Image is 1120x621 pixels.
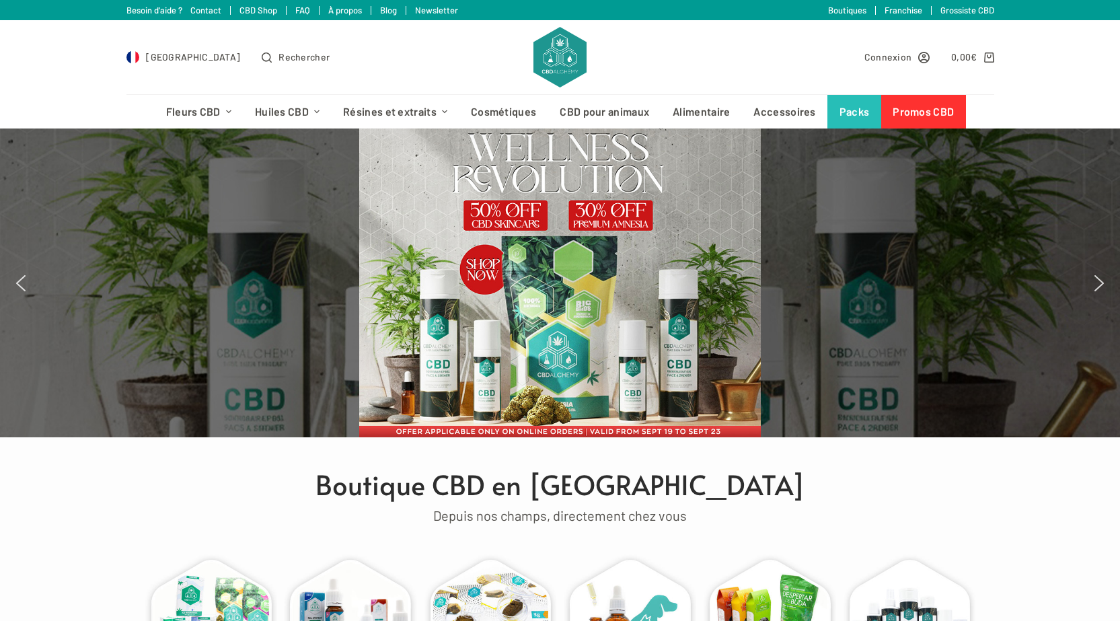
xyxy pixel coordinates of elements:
a: Newsletter [415,5,458,15]
a: Connexion [864,49,930,65]
a: Panier d’achat [951,49,994,65]
a: Select Country [126,49,241,65]
a: Blog [380,5,397,15]
div: Depuis nos champs, directement chez vous [133,505,987,527]
a: CBD Shop [239,5,277,15]
a: Fleurs CBD [154,95,243,129]
a: Alimentaire [661,95,742,129]
a: Packs [827,95,881,129]
a: Huiles CBD [243,95,331,129]
a: CBD pour animaux [548,95,661,129]
span: Connexion [864,49,912,65]
span: € [971,51,977,63]
a: Accessoires [742,95,827,129]
h1: Boutique CBD en [GEOGRAPHIC_DATA] [133,464,987,505]
img: FR Flag [126,50,140,64]
a: Franchise [885,5,922,15]
a: Promos CBD [881,95,966,129]
a: Besoin d'aide ? Contact [126,5,221,15]
span: Rechercher [278,49,330,65]
nav: Menu d’en-tête [154,95,966,129]
img: CBD Alchemy [533,27,586,87]
a: Grossiste CBD [940,5,994,15]
a: Boutiques [828,5,866,15]
img: next arrow [1088,272,1110,294]
a: FAQ [295,5,310,15]
span: [GEOGRAPHIC_DATA] [146,49,240,65]
img: previous arrow [10,272,32,294]
button: Ouvrir le formulaire de recherche [262,49,330,65]
a: Cosmétiques [459,95,548,129]
a: Résines et extraits [332,95,459,129]
bdi: 0,00 [951,51,977,63]
a: À propos [328,5,362,15]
